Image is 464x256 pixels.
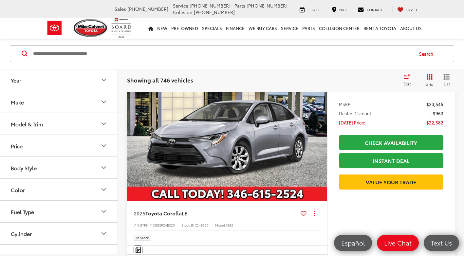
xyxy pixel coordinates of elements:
span: Text Us [428,239,455,247]
div: Cylinder [100,230,108,238]
span: Model: [215,223,226,228]
div: Cylinder [11,230,32,237]
div: Model & Trim [11,121,43,127]
a: Instant Deal [339,153,443,168]
button: YearYear [0,69,118,91]
a: Pre-Owned [169,18,200,39]
span: [PHONE_NUMBER] [127,6,168,12]
button: Actions [309,208,321,219]
span: Parts [234,2,245,9]
span: 2025 [134,209,145,217]
a: Check Availability [339,135,443,150]
div: Year [11,77,21,83]
span: Service [307,7,321,12]
a: New [155,18,169,39]
a: 2025 Toyota Corolla LE2025 Toyota Corolla LE2025 Toyota Corolla LE2025 Toyota Corolla LE [127,51,328,201]
button: List View [438,74,455,87]
a: Rent a Toyota [362,18,398,39]
div: Price [100,142,108,150]
div: Year [100,76,108,84]
div: Price [11,143,23,149]
span: Contact [367,7,382,12]
img: 2025 Toyota Corolla LE [127,51,328,201]
span: $23,545 [426,101,443,107]
button: Search [413,46,443,62]
div: Make [11,99,24,105]
span: 5YFB4MDE5SP24B320 [140,223,175,228]
span: [PHONE_NUMBER] [190,2,231,9]
span: Sort [403,81,411,86]
span: [PHONE_NUMBER] [247,2,288,9]
div: Model & Trim [100,120,108,128]
a: Parts [300,18,317,39]
div: Body Style [100,164,108,172]
a: Español [334,235,372,251]
img: Comments [136,247,141,252]
a: WE BUY CARS [247,18,279,39]
span: Service [173,2,188,9]
button: Body StyleBody Style [0,157,118,178]
a: Finance [224,18,247,39]
span: -$963 [431,110,443,117]
a: Specials [200,18,224,39]
a: Value Your Trade [339,174,443,189]
span: MSRP: [339,101,352,107]
div: Fuel Type [100,208,108,216]
a: Contact [353,6,387,12]
span: Map [339,7,346,12]
button: PricePrice [0,135,118,156]
span: $22,582 [426,119,443,126]
a: Home [146,18,155,39]
button: MakeMake [0,91,118,113]
a: Collision Center [317,18,362,39]
button: Comments [134,246,142,254]
span: List [443,81,450,86]
a: About Us [398,18,424,39]
div: Fuel Type [11,209,34,215]
div: Body Style [11,165,37,171]
span: Live Chat [381,239,415,247]
span: Collision [173,9,193,15]
span: dropdown dots [314,210,315,216]
a: 2025Toyota CorollaLE [134,210,298,217]
div: Color [100,186,108,194]
a: Map [327,6,351,12]
span: In Stock [136,236,149,239]
span: INC24B320 [191,223,209,228]
button: Grid View [418,74,438,87]
span: VIN: [134,223,140,228]
span: [DATE] Price: [339,119,365,126]
button: Next image [314,114,327,137]
button: Model & TrimModel & Trim [0,113,118,135]
button: CylinderCylinder [0,223,118,244]
input: Search by Make, Model, or Keyword [32,46,413,62]
a: Service [295,6,325,12]
a: Live Chat [377,235,419,251]
button: ColorColor [0,179,118,200]
a: Service [279,18,300,39]
span: Grid [425,81,434,87]
span: Saved [406,7,417,12]
img: Mike Calvert Toyota [74,19,108,37]
a: Text Us [424,235,459,251]
span: LE [182,209,187,217]
span: 1852 [226,223,233,228]
div: Color [11,187,25,193]
div: Make [100,98,108,106]
span: Toyota Corolla [145,209,182,217]
span: Sales [115,6,126,12]
a: My Saved Vehicles [392,6,422,12]
img: Toyota [42,17,67,39]
span: Showing all 746 vehicles [127,76,193,84]
div: 2025 Toyota Corolla LE 0 [127,51,328,201]
button: Select sort value [400,74,418,87]
button: Fuel TypeFuel Type [0,201,118,222]
span: [PHONE_NUMBER] [194,9,235,15]
span: Dealer Discount [339,110,371,117]
span: Español [338,239,368,247]
span: Stock: [181,223,191,228]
